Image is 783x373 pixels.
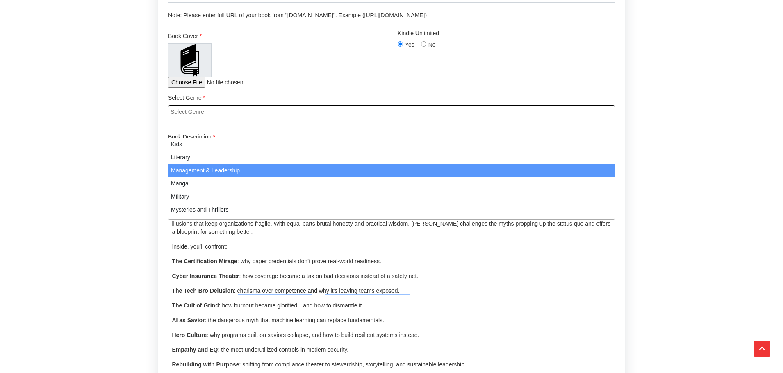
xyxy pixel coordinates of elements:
li: Military [168,190,615,203]
p: : how burnout became glorified—and how to dismantle it. [172,301,611,310]
p: What began as late-night #unpopularopinion posts, raw takes on burnout, broken hiring pipelines, ... [172,211,611,236]
label: Yes [398,41,414,49]
img: Default Book Image [173,44,206,77]
p: : shifting from compliance theater to stewardship, storytelling, and sustainable leadership. [172,360,611,368]
input: Yes [398,41,403,47]
p: : charisma over competence and why it’s leaving teams exposed. [172,287,611,295]
strong: The Certification Mirage [172,258,237,264]
p: Note: Please enter full URL of your book from "[DOMAIN_NAME]". Example ([URL][DOMAIN_NAME]) [168,11,615,19]
input: Select Genre [171,108,617,116]
label: Book Description [168,133,215,141]
li: Mysteries and Thrillers [168,203,615,216]
p: : how coverage became a tax on bad decisions instead of a safety net. [172,272,611,280]
p: : the dangerous myth that machine learning can replace fundamentals. [172,316,611,324]
p: : why paper credentials don’t prove real-world readiness. [172,257,611,265]
strong: Cyber Insurance Theater [172,273,239,279]
input: No [421,41,426,47]
strong: The Cult of Grind [172,302,219,309]
label: No [421,41,436,49]
li: Literary [168,151,615,164]
label: Select Genre [168,94,205,102]
strong: Hero Culture [172,332,207,338]
p: Inside, you’ll confront: [172,242,611,251]
p: : why programs built on saviors collapse, and how to build resilient systems instead. [172,331,611,339]
strong: AI as Savior [172,317,205,323]
strong: The Tech Bro Delusion [172,287,234,294]
button: Scroll Top [754,341,770,357]
label: Kindle Unlimited [398,29,615,37]
strong: Rebuilding with Purpose [172,361,239,368]
label: Book Cover [168,32,202,40]
li: Management & Leadership [168,164,615,177]
strong: Empathy and EQ [172,346,218,353]
li: New Adult [168,216,615,229]
p: : the most underutilized controls in modern security. [172,346,611,354]
li: Kids [168,138,615,151]
li: Manga [168,177,615,190]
